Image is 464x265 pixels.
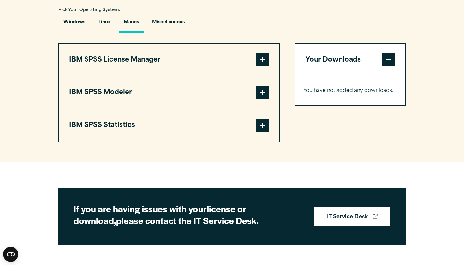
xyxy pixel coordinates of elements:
div: Your Downloads [295,76,405,105]
p: You have not added any downloads. [303,86,397,95]
button: IBM SPSS Statistics [59,109,279,142]
button: Open CMP widget [3,247,18,262]
button: Linux [93,15,116,33]
button: Windows [58,15,90,33]
h2: If you are having issues with your please contact the IT Service Desk. [74,203,294,226]
strong: IT Service Desk [327,213,368,221]
button: Macos [119,15,144,33]
strong: license or download, [74,202,246,227]
button: Miscellaneous [147,15,190,33]
button: IBM SPSS License Manager [59,44,279,76]
button: IBM SPSS Modeler [59,76,279,109]
span: Pick Your Operating System: [58,8,120,12]
button: Your Downloads [295,44,405,76]
a: IT Service Desk [314,207,390,226]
